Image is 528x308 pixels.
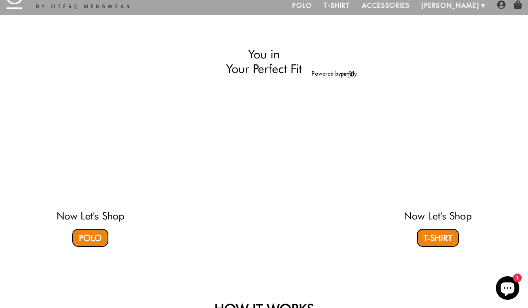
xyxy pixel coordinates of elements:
[404,210,472,222] a: Now Let's Shop
[493,276,522,302] inbox-online-store-chat: Shopify online store chat
[312,70,357,77] a: Powered by
[417,229,459,247] a: T-Shirt
[57,210,124,222] a: Now Let's Shop
[513,0,522,9] img: shopping-bag-icon.png
[497,0,506,9] img: user-account-icon.png
[72,229,108,247] a: Polo
[341,71,357,78] img: perfitly-logo_73ae6c82-e2e3-4a36-81b1-9e913f6ac5a1.png
[172,47,357,76] h2: You in Your Perfect Fit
